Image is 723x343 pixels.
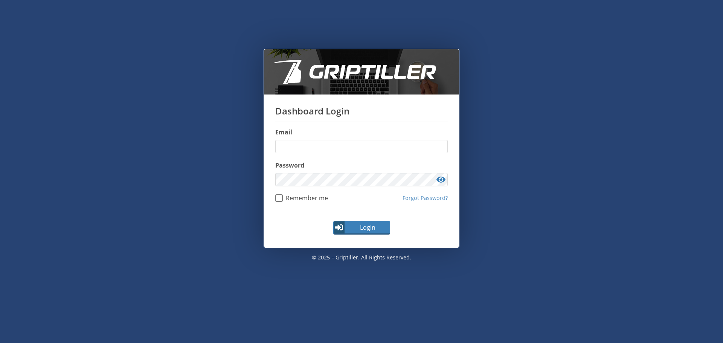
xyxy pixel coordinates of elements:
[275,106,448,122] h1: Dashboard Login
[346,223,389,232] span: Login
[275,161,448,170] label: Password
[333,221,390,235] button: Login
[275,128,448,137] label: Email
[283,194,328,202] span: Remember me
[403,194,448,202] a: Forgot Password?
[264,248,459,267] p: © 2025 – Griptiller. All rights reserved.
